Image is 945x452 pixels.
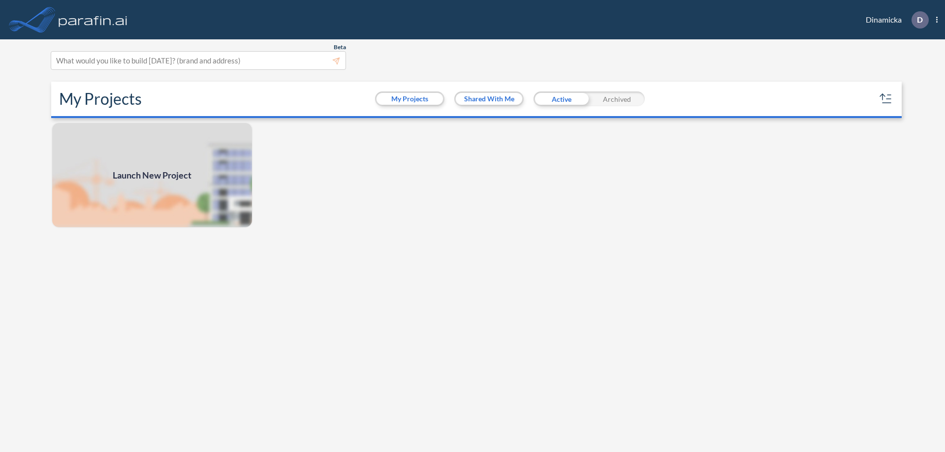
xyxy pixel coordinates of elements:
[377,93,443,105] button: My Projects
[51,122,253,228] img: add
[589,91,645,106] div: Archived
[59,90,142,108] h2: My Projects
[917,15,923,24] p: D
[534,91,589,106] div: Active
[51,122,253,228] a: Launch New Project
[57,10,129,30] img: logo
[113,169,191,182] span: Launch New Project
[851,11,938,29] div: Dinamicka
[878,91,894,107] button: sort
[334,43,346,51] span: Beta
[456,93,522,105] button: Shared With Me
